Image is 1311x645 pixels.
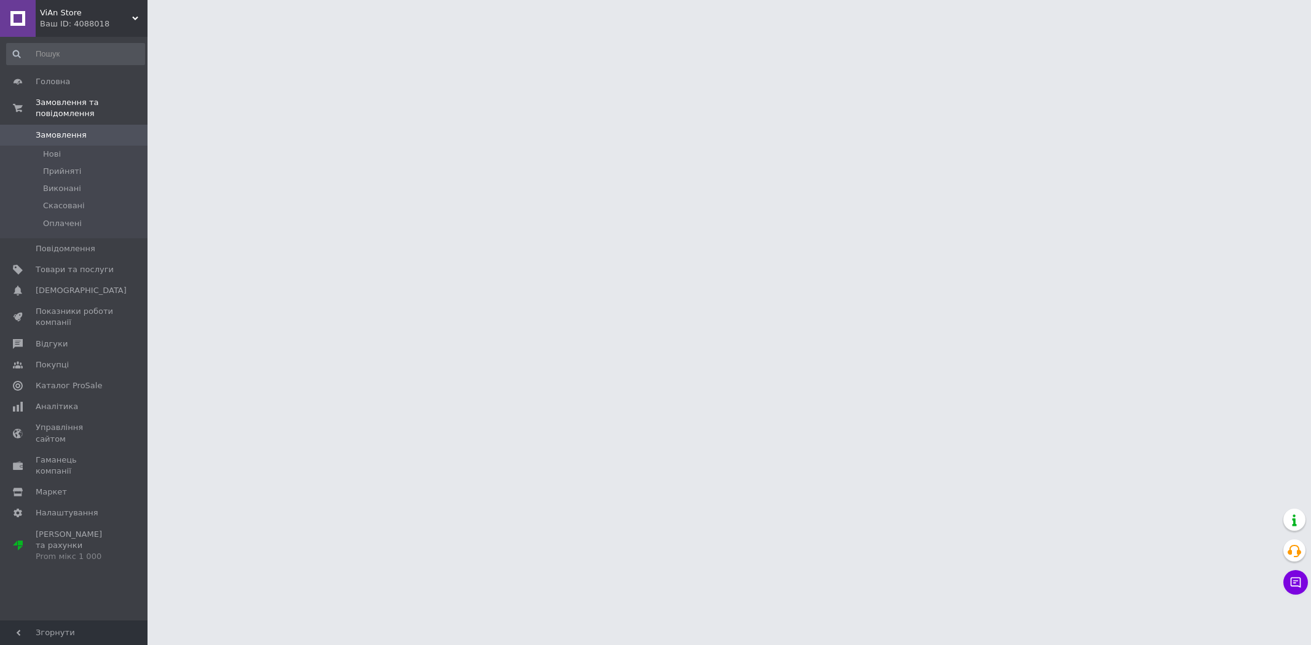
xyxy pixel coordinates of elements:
[36,401,78,412] span: Аналітика
[6,43,145,65] input: Пошук
[36,76,70,87] span: Головна
[43,149,61,160] span: Нові
[40,18,148,29] div: Ваш ID: 4088018
[36,359,69,370] span: Покупці
[43,183,81,194] span: Виконані
[40,7,132,18] span: ViAn Store
[36,551,114,562] div: Prom мікс 1 000
[36,264,114,275] span: Товари та послуги
[36,422,114,444] span: Управління сайтом
[36,507,98,518] span: Налаштування
[43,218,82,229] span: Оплачені
[36,97,148,119] span: Замовлення та повідомлення
[36,529,114,563] span: [PERSON_NAME] та рахунки
[36,130,87,141] span: Замовлення
[43,166,81,177] span: Прийняті
[36,338,68,350] span: Відгуки
[36,285,127,296] span: [DEMOGRAPHIC_DATA]
[36,455,114,477] span: Гаманець компанії
[36,243,95,254] span: Повідомлення
[36,380,102,391] span: Каталог ProSale
[36,487,67,498] span: Маркет
[1283,570,1308,595] button: Чат з покупцем
[36,306,114,328] span: Показники роботи компанії
[43,200,85,211] span: Скасовані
